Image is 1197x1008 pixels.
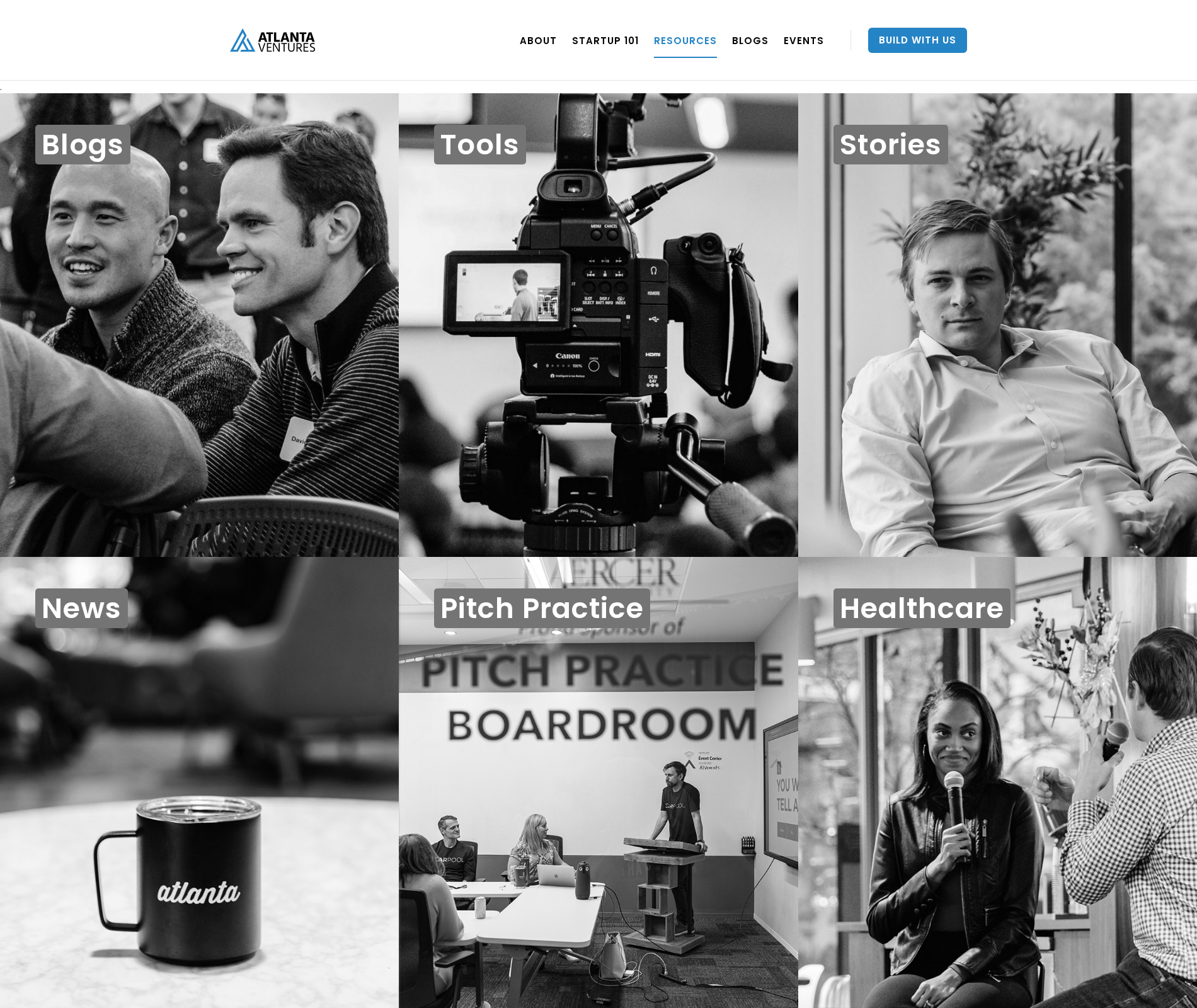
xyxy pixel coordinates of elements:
[35,125,130,164] h1: Blogs
[833,125,948,164] h1: Stories
[434,125,526,164] h1: Tools
[654,23,717,58] a: RESOURCES
[520,23,557,58] a: ABOUT
[35,588,128,628] h1: News
[732,23,769,58] a: BLOGS
[798,93,1197,557] a: Stories
[784,23,824,58] a: EVENTS
[868,28,967,53] a: Build With Us
[434,588,650,628] h1: Pitch Practice
[399,93,798,557] a: Tools
[833,588,1011,628] h1: Healthcare
[572,23,639,58] a: Startup 101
